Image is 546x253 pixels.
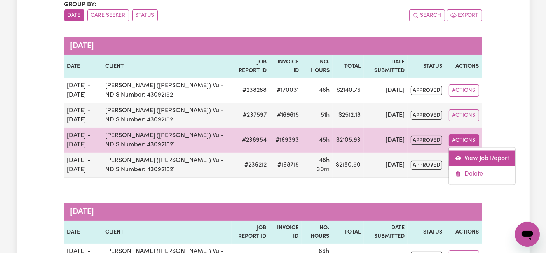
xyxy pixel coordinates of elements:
[270,103,302,128] td: #169615
[319,137,330,143] span: 45 hours
[408,221,445,244] th: Status
[232,55,270,78] th: Job Report ID
[364,153,408,178] td: [DATE]
[319,87,330,93] span: 46 hours
[232,221,269,244] th: Job Report ID
[449,166,515,181] a: Delete job report 236954
[449,109,479,121] button: Actions
[302,55,333,78] th: No. Hours
[333,103,364,128] td: $ 2512.18
[270,78,302,103] td: #170031
[411,111,442,120] span: approved
[364,128,408,153] td: [DATE]
[302,221,332,244] th: No. Hours
[449,134,479,146] button: Actions
[408,55,445,78] th: Status
[317,157,330,173] span: 48 hours 30 minutes
[411,136,442,145] span: approved
[448,147,516,185] div: Actions
[411,86,442,95] span: approved
[64,203,482,221] caption: [DATE]
[232,153,270,178] td: # 236212
[364,78,408,103] td: [DATE]
[64,128,102,153] td: [DATE] - [DATE]
[270,153,302,178] td: #168715
[102,153,232,178] td: [PERSON_NAME] ([PERSON_NAME]) Vu - NDIS Number: 430921521
[447,9,482,21] button: Export
[64,221,102,244] th: Date
[87,9,129,21] button: sort invoices by care seeker
[64,37,482,55] caption: [DATE]
[321,112,330,118] span: 51 hours
[102,78,232,103] td: [PERSON_NAME] ([PERSON_NAME]) Vu - NDIS Number: 430921521
[64,9,84,21] button: sort invoices by date
[333,78,364,103] td: $ 2140.76
[232,103,270,128] td: # 237597
[232,78,270,103] td: # 238288
[333,55,364,78] th: Total
[515,222,540,247] iframe: Button to launch messaging window
[102,221,232,244] th: Client
[102,128,232,153] td: [PERSON_NAME] ([PERSON_NAME]) Vu - NDIS Number: 430921521
[102,55,232,78] th: Client
[333,153,364,178] td: $ 2180.50
[64,78,102,103] td: [DATE] - [DATE]
[64,2,97,8] span: Group by:
[102,103,232,128] td: [PERSON_NAME] ([PERSON_NAME]) Vu - NDIS Number: 430921521
[449,150,515,166] a: View job report 236954
[232,128,270,153] td: # 236954
[409,9,445,21] button: Search
[445,55,482,78] th: Actions
[364,221,408,244] th: Date Submitted
[270,55,302,78] th: Invoice ID
[332,221,364,244] th: Total
[269,221,302,244] th: Invoice ID
[364,55,408,78] th: Date Submitted
[64,153,102,178] td: [DATE] - [DATE]
[132,9,158,21] button: sort invoices by paid status
[449,84,479,97] button: Actions
[64,103,102,128] td: [DATE] - [DATE]
[64,55,102,78] th: Date
[445,221,482,244] th: Actions
[270,128,302,153] td: #169393
[333,128,364,153] td: $ 2105.93
[364,103,408,128] td: [DATE]
[411,161,442,170] span: approved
